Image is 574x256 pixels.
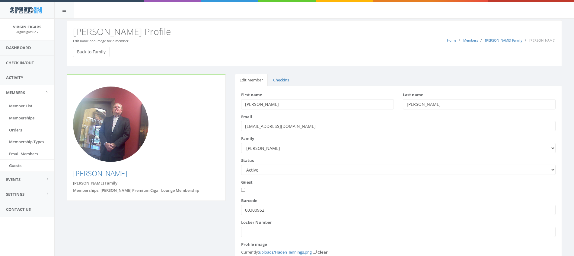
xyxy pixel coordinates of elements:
span: [PERSON_NAME] [529,38,556,43]
h2: [PERSON_NAME] Profile [73,27,556,36]
div: Memberships: [PERSON_NAME] Premium Cigar Lounge Membership [73,188,219,193]
label: Guest [241,179,253,185]
a: Members [463,38,478,43]
label: Locker Number [241,220,272,225]
a: virgincigarsllc [16,29,39,34]
a: [PERSON_NAME] Family [485,38,522,43]
span: Virgin Cigars [13,24,41,30]
label: Barcode [241,198,257,204]
a: uploads/Haden_Jennings.png [259,249,312,255]
span: Email Members [9,151,38,156]
small: virgincigarsllc [16,30,39,34]
label: Clear [317,249,328,255]
span: Settings [6,191,24,197]
a: [PERSON_NAME] [73,168,127,178]
a: Edit Member [235,74,268,86]
label: Status [241,158,254,163]
a: Back to Family [73,47,110,57]
label: Last name [403,92,423,98]
a: Home [447,38,456,43]
span: Members [6,90,25,95]
label: Profile image [241,242,267,247]
small: Edit name and image for a member [73,39,129,43]
img: speedin_logo.png [7,5,45,16]
label: First name [241,92,262,98]
span: Events [6,177,21,182]
label: Family [241,136,254,141]
span: Contact Us [6,207,31,212]
img: Photo [73,87,148,162]
div: [PERSON_NAME] Family [73,180,219,186]
a: Checkins [268,74,294,86]
label: Email [241,114,252,120]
